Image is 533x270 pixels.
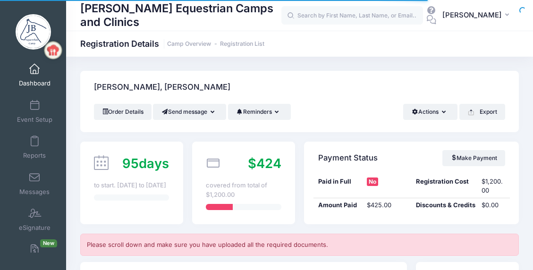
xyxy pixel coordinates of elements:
h1: Registration Details [80,39,264,49]
a: Registration List [220,41,264,48]
a: Make Payment [442,150,505,166]
div: days [122,154,169,173]
div: $1,200.00 [477,177,509,195]
span: Event Setup [17,116,52,124]
span: $424 [248,155,281,171]
span: Dashboard [19,80,51,88]
span: eSignature [19,224,51,232]
a: eSignature [12,203,57,236]
div: Discounts & Credits [412,201,477,210]
span: 95 [122,155,139,171]
a: Order Details [94,104,152,120]
span: No [367,177,378,186]
div: Paid in Full [313,177,363,195]
a: Event Setup [12,95,57,128]
input: Search by First Name, Last Name, or Email... [281,6,423,25]
button: Send message [153,104,226,120]
div: $0.00 [477,201,509,210]
button: [PERSON_NAME] [436,5,519,26]
span: Messages [19,188,50,196]
button: Actions [403,104,457,120]
div: Amount Paid [313,201,363,210]
a: Reports [12,131,57,164]
div: to start. [DATE] to [DATE] [94,181,169,190]
button: Export [459,104,505,120]
h1: [PERSON_NAME] Equestrian Camps and Clinics [80,0,281,30]
a: Dashboard [12,59,57,92]
div: covered from total of $1,200.00 [206,181,281,199]
a: Camp Overview [167,41,211,48]
a: Messages [12,167,57,200]
span: Reports [23,152,46,160]
div: Registration Cost [412,177,477,195]
img: Jessica Braswell Equestrian Camps and Clinics [16,14,51,50]
span: New [40,239,57,247]
span: [PERSON_NAME] [442,10,502,20]
div: $425.00 [363,201,412,210]
h4: Payment Status [318,144,378,171]
button: Reminders [228,104,291,120]
div: Please scroll down and make sure you have uploaded all the required documents. [80,234,519,256]
h4: [PERSON_NAME], [PERSON_NAME] [94,74,230,101]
